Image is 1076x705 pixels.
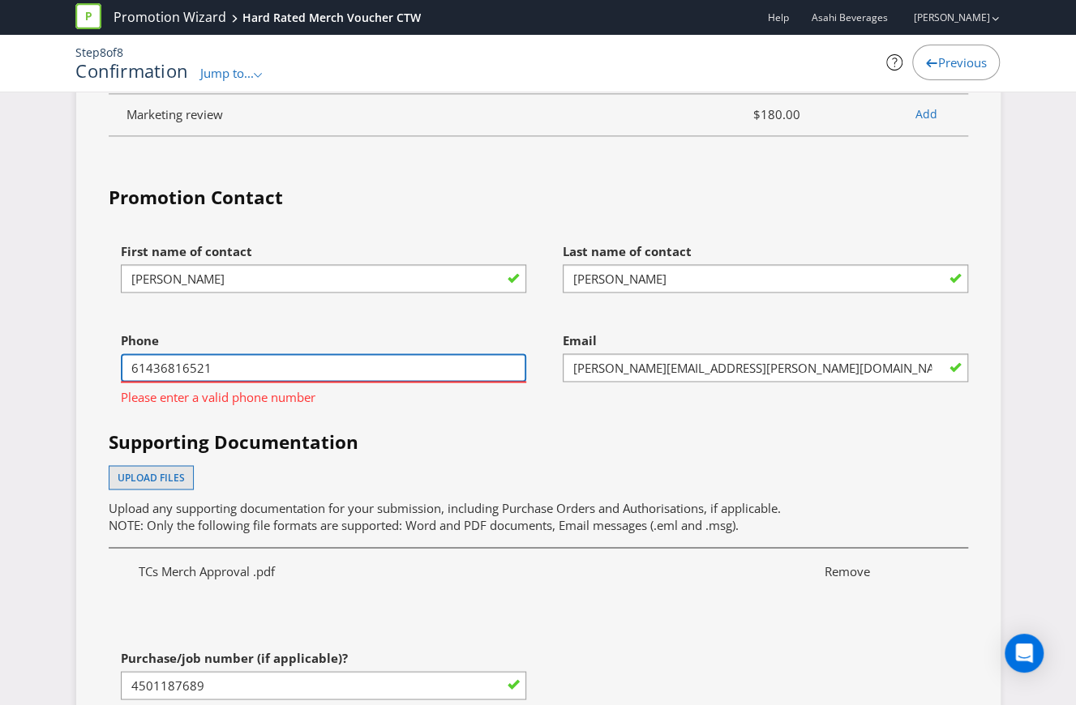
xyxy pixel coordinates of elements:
[117,45,123,60] span: 8
[109,185,283,211] legend: Promotion Contact
[106,45,117,60] span: of
[121,649,348,665] span: Purchase/job number (if applicable)?
[100,45,106,60] span: 8
[109,465,194,489] button: Upload files
[75,61,188,80] h1: Confirmation
[915,106,937,122] a: Add
[121,332,159,348] span: Phone
[563,243,692,259] span: Last name of contact
[75,45,100,60] span: Step
[1005,634,1044,673] div: Open Intercom Messenger
[114,8,226,27] a: Promotion Wizard
[897,11,989,24] a: [PERSON_NAME]
[811,11,887,24] span: Asahi Beverages
[121,382,526,406] span: Please enter a valid phone number
[937,54,986,70] span: Previous
[109,429,968,455] h4: Supporting Documentation
[126,106,223,122] span: Marketing review
[121,243,252,259] span: First name of contact
[767,11,788,24] a: Help
[118,470,185,484] span: Upload files
[109,499,781,515] span: Upload any supporting documentation for your submission, including Purchase Orders and Authorisat...
[109,516,739,532] span: NOTE: Only the following file formats are supported: Word and PDF documents, Email messages (.eml...
[126,562,812,579] p: TCs Merch Approval .pdf
[242,10,421,26] div: Hard Rated Merch Voucher CTW
[563,332,597,348] span: Email
[812,562,950,579] span: Remove
[675,105,812,124] span: $180.00
[200,65,254,81] span: Jump to...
